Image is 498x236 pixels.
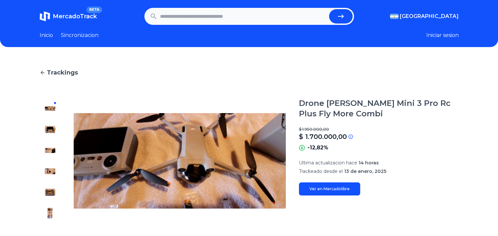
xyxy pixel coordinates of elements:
img: Drone Dji Mavic Mini 3 Pro Rc Plus Fly More Combi [45,208,55,218]
span: Trackings [47,68,78,77]
img: Drone Dji Mavic Mini 3 Pro Rc Plus Fly More Combi [45,166,55,177]
img: Drone Dji Mavic Mini 3 Pro Rc Plus Fly More Combi [45,103,55,114]
a: MercadoTrackBETA [40,11,97,22]
span: 13 de enero, 2025 [344,168,386,174]
span: [GEOGRAPHIC_DATA] [400,12,459,20]
p: -12,82% [307,144,328,152]
img: Drone Dji Mavic Mini 3 Pro Rc Plus Fly More Combi [45,145,55,156]
img: Argentina [390,14,398,19]
a: Sincronizacion [61,31,99,39]
img: MercadoTrack [40,11,50,22]
img: Drone Dji Mavic Mini 3 Pro Rc Plus Fly More Combi [74,98,286,224]
span: Ultima actualizacion hace [299,160,357,166]
span: MercadoTrack [53,13,97,20]
a: Trackings [40,68,459,77]
button: [GEOGRAPHIC_DATA] [390,12,459,20]
span: 14 horas [359,160,379,166]
img: Drone Dji Mavic Mini 3 Pro Rc Plus Fly More Combi [45,124,55,135]
img: Drone Dji Mavic Mini 3 Pro Rc Plus Fly More Combi [45,187,55,197]
span: Trackeado desde el [299,168,343,174]
h1: Drone [PERSON_NAME] Mini 3 Pro Rc Plus Fly More Combi [299,98,459,119]
span: BETA [86,7,102,13]
a: Inicio [40,31,53,39]
p: $ 1.700.000,00 [299,132,347,141]
a: Ver en Mercadolibre [299,182,360,195]
p: $ 1.950.000,00 [299,127,459,132]
button: Iniciar sesion [426,31,459,39]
